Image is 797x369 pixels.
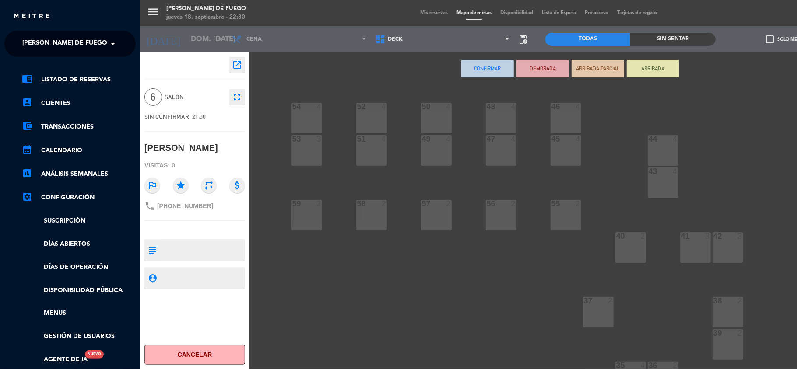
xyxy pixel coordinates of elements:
img: MEITRE [13,13,50,20]
button: Cancelar [144,345,245,365]
a: Agente de IANuevo [22,355,88,365]
i: open_in_new [232,59,242,70]
button: fullscreen [229,89,245,105]
button: open_in_new [229,57,245,73]
i: subject [147,245,157,255]
i: account_balance_wallet [22,121,32,131]
i: assessment [22,168,32,178]
i: person_pin [147,273,157,283]
a: account_balance_walletTransacciones [22,122,136,132]
a: Días de Operación [22,262,136,272]
i: phone [144,201,155,211]
a: chrome_reader_modeListado de Reservas [22,74,136,85]
i: star [173,178,189,193]
div: Visitas: 0 [144,158,245,173]
span: 6 [144,88,162,106]
i: calendar_month [22,144,32,155]
div: Nuevo [85,350,104,359]
a: assessmentANÁLISIS SEMANALES [22,169,136,179]
i: fullscreen [232,92,242,102]
i: outlined_flag [144,178,160,193]
i: account_box [22,97,32,108]
span: SIN CONFIRMAR [144,113,189,120]
a: calendar_monthCalendario [22,145,136,156]
a: Gestión de usuarios [22,331,136,341]
i: attach_money [229,178,245,193]
a: Días abiertos [22,239,136,249]
div: [PERSON_NAME] [144,141,218,155]
a: Suscripción [22,216,136,226]
i: repeat [201,178,217,193]
i: settings_applications [22,191,32,202]
span: SALÓN [165,92,225,102]
a: Configuración [22,192,136,203]
a: Menus [22,308,136,318]
span: [PERSON_NAME] de Fuego [22,35,107,53]
i: chrome_reader_mode [22,73,32,84]
a: Disponibilidad pública [22,285,136,296]
span: [PHONE_NUMBER] [157,202,213,209]
span: 21:00 [192,113,206,120]
a: account_boxClientes [22,98,136,108]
